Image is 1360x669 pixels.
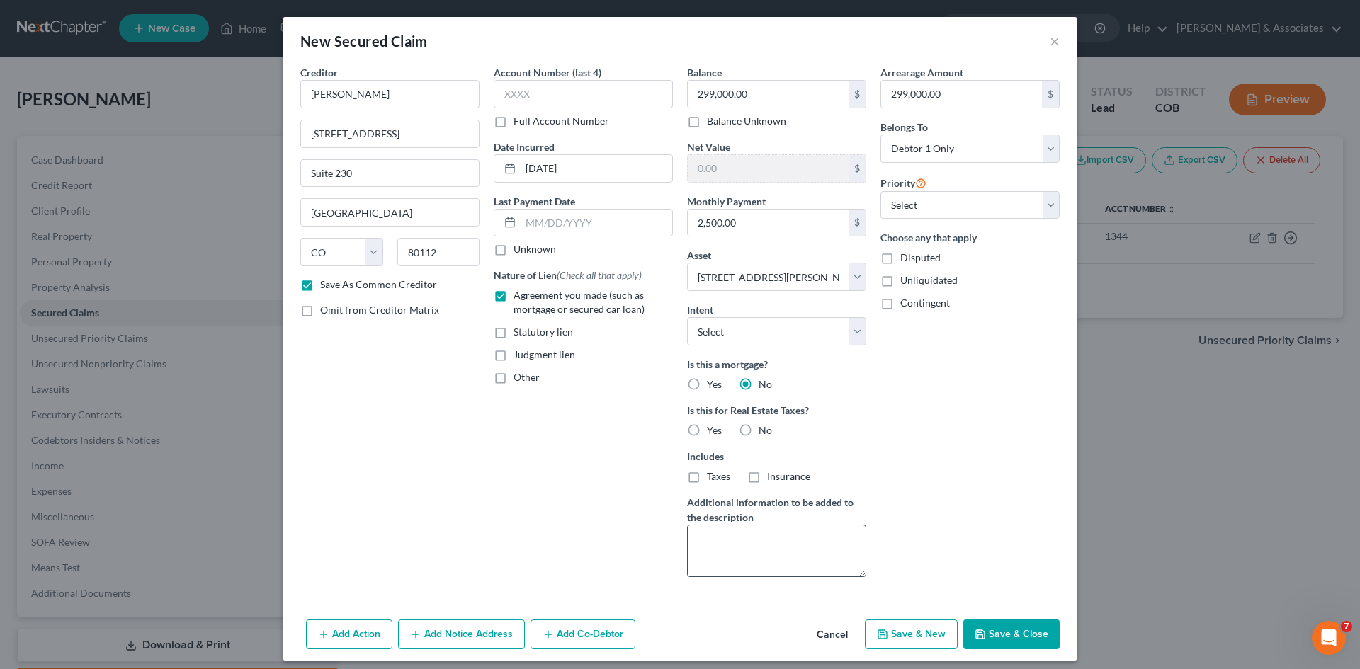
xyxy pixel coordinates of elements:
label: Includes [687,449,866,464]
input: 0.00 [688,210,849,236]
button: Add Co-Debtor [531,619,635,649]
input: 0.00 [688,81,849,108]
label: Last Payment Date [494,194,575,209]
label: Date Incurred [494,139,555,154]
span: No [759,424,772,436]
button: Cancel [805,621,859,649]
button: Add Action [306,619,392,649]
span: Other [514,371,540,383]
input: Enter city... [301,199,479,226]
iframe: Intercom live chat [1312,621,1346,655]
label: Nature of Lien [494,268,642,282]
button: × [1050,33,1060,50]
span: Taxes [707,470,730,482]
span: Unliquidated [900,274,958,286]
input: MM/DD/YYYY [521,210,672,236]
input: Enter zip... [397,238,480,266]
div: $ [849,81,866,108]
button: Add Notice Address [398,619,525,649]
input: MM/DD/YYYY [521,155,672,182]
span: Disputed [900,251,941,263]
input: Search creditor by name... [300,80,480,108]
input: 0.00 [688,155,849,182]
label: Priority [880,174,926,191]
input: XXXX [494,80,673,108]
span: Agreement you made (such as mortgage or secured car loan) [514,289,645,315]
label: Net Value [687,139,730,154]
span: Judgment lien [514,348,575,360]
label: Choose any that apply [880,230,1060,245]
label: Save As Common Creditor [320,278,437,292]
button: Save & New [865,619,958,649]
span: Creditor [300,67,338,79]
input: 0.00 [881,81,1042,108]
label: Monthly Payment [687,194,766,209]
label: Is this a mortgage? [687,357,866,372]
span: Omit from Creditor Matrix [320,304,439,316]
label: Balance [687,65,722,80]
button: Save & Close [963,619,1060,649]
span: Belongs To [880,121,928,133]
span: Insurance [767,470,810,482]
label: Additional information to be added to the description [687,495,866,525]
label: Balance Unknown [707,114,786,128]
span: Asset [687,249,711,261]
label: Full Account Number [514,114,609,128]
label: Unknown [514,242,556,256]
span: Statutory lien [514,326,573,338]
span: (Check all that apply) [557,269,642,281]
div: New Secured Claim [300,31,428,51]
span: No [759,378,772,390]
label: Is this for Real Estate Taxes? [687,403,866,418]
label: Arrearage Amount [880,65,963,80]
label: Account Number (last 4) [494,65,601,80]
span: 7 [1341,621,1352,632]
span: Contingent [900,297,950,309]
div: $ [849,210,866,236]
input: Enter address... [301,120,479,147]
label: Intent [687,302,713,317]
span: Yes [707,378,722,390]
div: $ [849,155,866,182]
div: $ [1042,81,1059,108]
span: Yes [707,424,722,436]
input: Apt, Suite, etc... [301,160,479,187]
